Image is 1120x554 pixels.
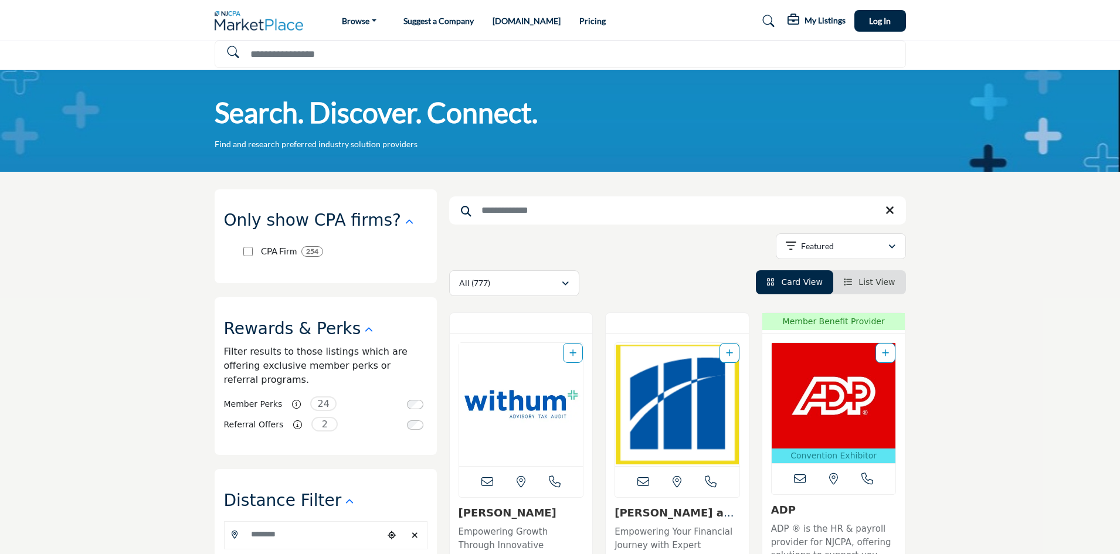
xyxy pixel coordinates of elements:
[772,343,896,463] a: Open Listing in new tab
[726,348,733,358] a: Add To List
[243,247,253,256] input: CPA Firm checkbox
[766,277,823,287] a: View Card
[383,523,401,548] div: Choose your current location
[752,11,781,30] a: Search
[579,16,606,26] a: Pricing
[776,233,906,259] button: Featured
[833,270,906,294] li: List View
[844,277,895,287] a: View List
[334,13,385,29] a: Browse
[459,277,490,289] p: All (777)
[858,277,895,287] span: List View
[403,16,474,26] a: Suggest a Company
[224,491,342,511] h2: Distance Filter
[459,507,584,519] h3: Withum
[459,507,556,519] a: [PERSON_NAME]
[772,343,896,448] img: ADP
[406,523,424,548] div: Clear search location
[756,270,833,294] li: Card View
[781,277,822,287] span: Card View
[774,450,894,462] p: Convention Exhibitor
[615,343,739,466] img: Magone and Company, PC
[459,343,583,466] a: Open Listing in new tab
[615,507,738,532] a: [PERSON_NAME] and Company, ...
[449,196,906,225] input: Search Keyword
[224,414,284,435] label: Referral Offers
[493,16,561,26] a: [DOMAIN_NAME]
[615,343,739,466] a: Open Listing in new tab
[310,396,337,411] span: 24
[771,504,897,516] h3: ADP
[569,348,576,358] a: Add To List
[261,244,297,258] p: CPA Firm: CPA Firm
[306,247,318,256] b: 254
[225,522,383,546] input: Search Location
[224,345,427,387] p: Filter results to those listings which are offering exclusive member perks or referral programs.
[771,504,796,516] a: ADP
[407,420,423,430] input: Switch to Referral Offers
[301,246,323,257] div: 254 Results For CPA Firm
[311,417,338,431] span: 2
[215,94,538,131] h1: Search. Discover. Connect.
[407,400,423,409] input: Switch to Member Perks
[615,507,740,519] h3: Magone and Company, PC
[224,394,283,414] label: Member Perks
[215,138,418,150] p: Find and research preferred industry solution providers
[459,343,583,466] img: Withum
[805,15,846,26] h5: My Listings
[788,14,846,28] div: My Listings
[854,10,906,32] button: Log In
[224,319,361,339] h2: Rewards & Perks
[766,315,902,328] span: Member Benefit Provider
[801,240,834,252] p: Featured
[224,210,401,230] h2: Only show CPA firms?
[449,270,579,296] button: All (777)
[869,16,891,26] span: Log In
[882,348,889,358] a: Add To List
[215,11,310,30] img: Site Logo
[215,40,906,68] input: Search Solutions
